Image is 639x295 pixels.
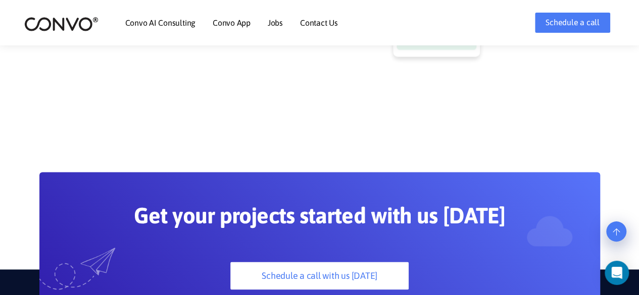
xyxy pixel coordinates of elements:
[268,19,283,27] a: Jobs
[213,19,251,27] a: Convo App
[230,262,409,289] a: Schedule a call with us [DATE]
[300,19,338,27] a: Contact Us
[87,202,552,237] h2: Get your projects started with us [DATE]
[24,16,99,32] img: logo_2.png
[605,261,629,285] div: Open Intercom Messenger
[125,19,195,27] a: Convo AI Consulting
[535,13,610,33] a: Schedule a call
